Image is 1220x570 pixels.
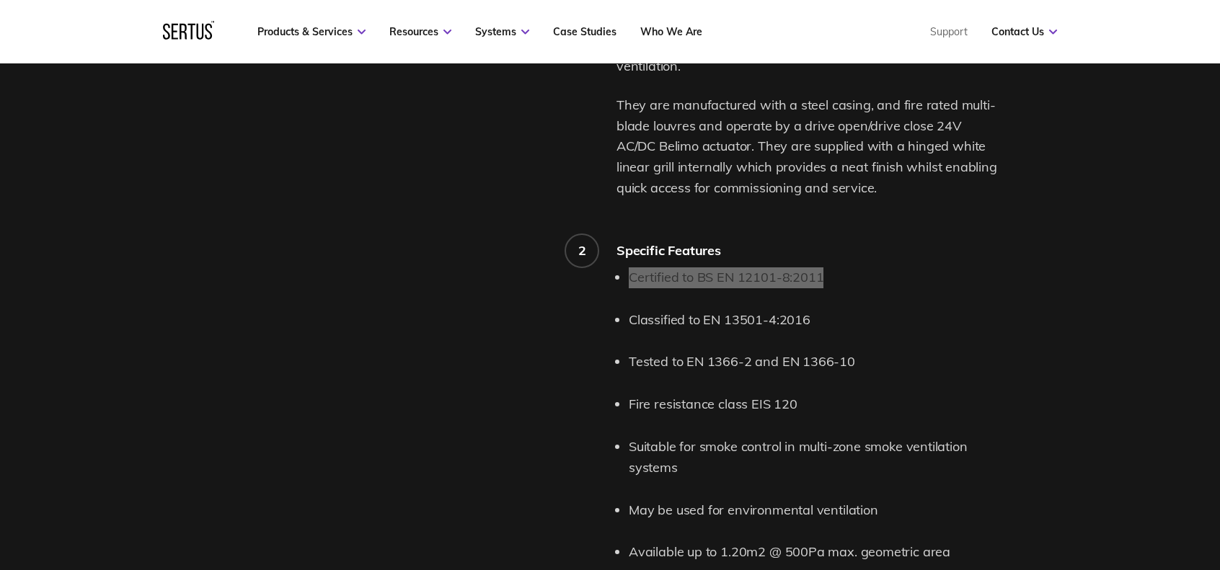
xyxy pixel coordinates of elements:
li: May be used for environmental ventilation [629,500,1004,521]
li: Classified to EN 13501-4:2016 [629,310,1004,331]
a: Case Studies [553,25,616,38]
li: Suitable for smoke control in multi-zone smoke ventilation systems [629,437,1004,478]
li: Certified to BS EN 12101-8:2011 [629,267,1004,288]
a: Support [930,25,968,38]
li: Fire resistance class EIS 120 [629,394,1004,415]
a: Contact Us [991,25,1057,38]
li: Tested to EN 1366-2 and EN 1366-10 [629,352,1004,373]
a: Resources [389,25,451,38]
div: 2 [578,242,586,259]
li: Available up to 1.20m2 @ 500Pa max. geometric area [629,542,1004,563]
a: Systems [475,25,529,38]
iframe: Chat Widget [1148,501,1220,570]
p: They are manufactured with a steel casing, and fire rated multi-blade louvres and operate by a dr... [616,95,1004,199]
div: Specific Features [616,242,1004,259]
a: Who We Are [640,25,702,38]
a: Products & Services [257,25,366,38]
